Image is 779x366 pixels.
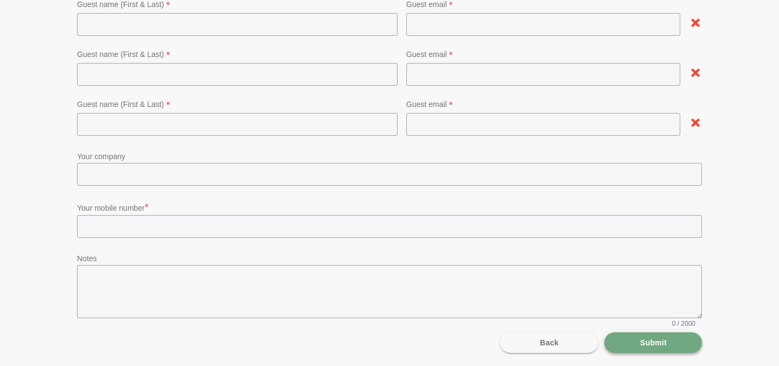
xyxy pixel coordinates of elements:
span: Submit [640,332,667,353]
p: Guest email [406,48,680,63]
p: Your company [77,150,702,163]
button: Submit [604,332,702,353]
p: Notes [77,252,702,265]
button: Back [500,332,598,353]
p: Guest name (First & Last) [77,98,398,113]
p: Your mobile number [77,200,702,215]
span: 0 / 2000 [672,319,695,328]
p: Guest name (First & Last) [77,48,398,63]
span: Back [539,332,559,353]
p: Guest email [406,98,680,113]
